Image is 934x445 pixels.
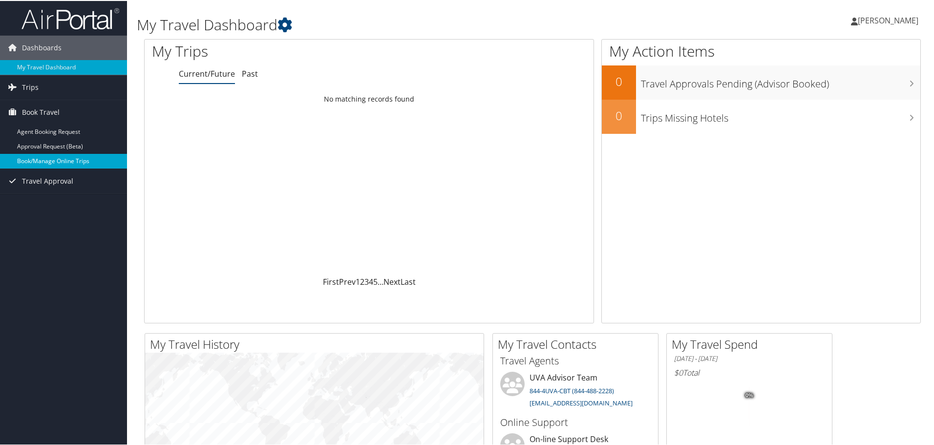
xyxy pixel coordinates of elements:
[323,275,339,286] a: First
[530,385,614,394] a: 844-4UVA-CBT (844-488-2228)
[373,275,378,286] a: 5
[22,99,60,124] span: Book Travel
[674,353,825,362] h6: [DATE] - [DATE]
[745,392,753,398] tspan: 0%
[641,106,920,124] h3: Trips Missing Hotels
[851,5,928,34] a: [PERSON_NAME]
[356,275,360,286] a: 1
[500,353,651,367] h3: Travel Agents
[137,14,664,34] h1: My Travel Dashboard
[674,366,825,377] h6: Total
[21,6,119,29] img: airportal-logo.png
[152,40,399,61] h1: My Trips
[145,89,594,107] td: No matching records found
[602,99,920,133] a: 0Trips Missing Hotels
[360,275,364,286] a: 2
[242,67,258,78] a: Past
[602,64,920,99] a: 0Travel Approvals Pending (Advisor Booked)
[672,335,832,352] h2: My Travel Spend
[378,275,383,286] span: …
[530,398,633,406] a: [EMAIL_ADDRESS][DOMAIN_NAME]
[364,275,369,286] a: 3
[674,366,683,377] span: $0
[602,106,636,123] h2: 0
[401,275,416,286] a: Last
[339,275,356,286] a: Prev
[150,335,484,352] h2: My Travel History
[22,35,62,59] span: Dashboards
[602,72,636,89] h2: 0
[641,71,920,90] h3: Travel Approvals Pending (Advisor Booked)
[500,415,651,428] h3: Online Support
[22,168,73,192] span: Travel Approval
[383,275,401,286] a: Next
[498,335,658,352] h2: My Travel Contacts
[495,371,656,411] li: UVA Advisor Team
[22,74,39,99] span: Trips
[179,67,235,78] a: Current/Future
[858,14,918,25] span: [PERSON_NAME]
[602,40,920,61] h1: My Action Items
[369,275,373,286] a: 4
